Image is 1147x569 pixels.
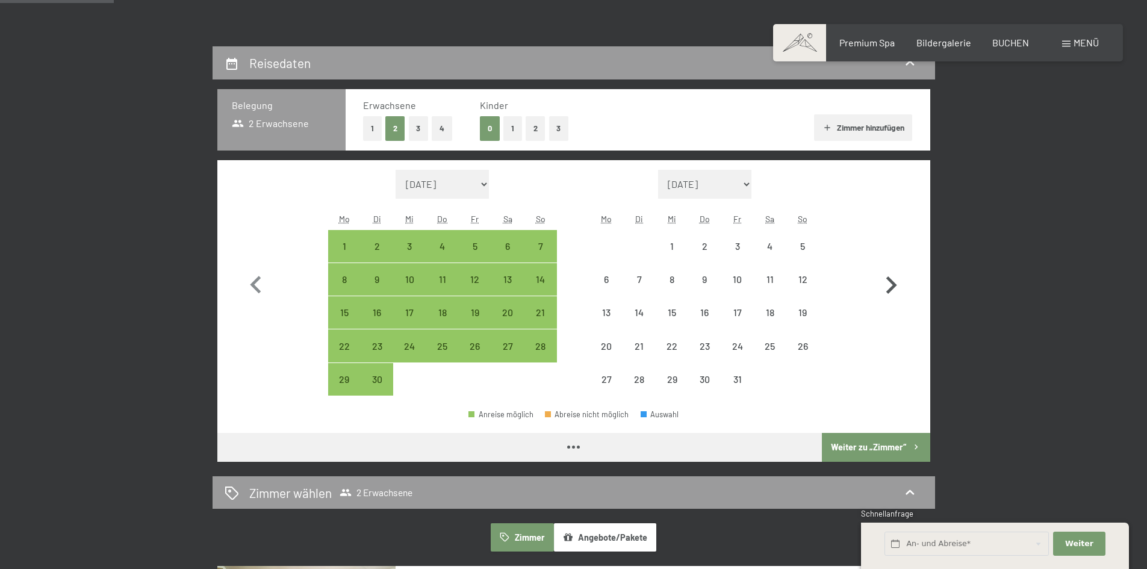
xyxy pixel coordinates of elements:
div: 11 [755,275,785,305]
div: Anreise möglich [361,230,393,263]
div: Thu Oct 23 2025 [688,329,721,362]
div: Sun Oct 12 2025 [786,263,819,296]
div: Anreise möglich [328,263,361,296]
button: 1 [363,116,382,141]
abbr: Freitag [471,214,479,224]
h2: Zimmer wählen [249,484,332,502]
span: BUCHEN [992,37,1029,48]
div: Anreise möglich [328,296,361,329]
div: Anreise nicht möglich [656,363,688,396]
abbr: Dienstag [635,214,643,224]
div: 18 [755,308,785,338]
div: Fri Oct 17 2025 [721,296,753,329]
div: Anreise nicht möglich [656,230,688,263]
div: Sat Sep 06 2025 [491,230,524,263]
div: Anreise möglich [459,230,491,263]
div: Thu Sep 25 2025 [426,329,459,362]
div: Fri Sep 12 2025 [459,263,491,296]
div: Sun Sep 14 2025 [524,263,556,296]
div: Thu Oct 02 2025 [688,230,721,263]
a: Bildergalerie [916,37,971,48]
div: 27 [591,375,621,405]
div: Anreise nicht möglich [590,329,623,362]
abbr: Montag [601,214,612,224]
div: Tue Sep 30 2025 [361,363,393,396]
a: Premium Spa [839,37,895,48]
button: 3 [549,116,569,141]
div: 7 [525,241,555,272]
span: Kinder [480,99,508,111]
div: Mon Oct 13 2025 [590,296,623,329]
div: Fri Oct 24 2025 [721,329,753,362]
div: 19 [460,308,490,338]
div: Anreise möglich [468,411,533,418]
div: 2 [362,241,392,272]
div: Anreise möglich [524,329,556,362]
span: Erwachsene [363,99,416,111]
div: Anreise nicht möglich [590,263,623,296]
div: Anreise nicht möglich [721,296,753,329]
div: Mon Oct 27 2025 [590,363,623,396]
abbr: Donnerstag [700,214,710,224]
div: Sat Sep 27 2025 [491,329,524,362]
div: Anreise nicht möglich [688,296,721,329]
div: Anreise möglich [491,296,524,329]
button: Weiter zu „Zimmer“ [822,433,930,462]
div: 7 [624,275,654,305]
div: Anreise nicht möglich [656,263,688,296]
div: 21 [624,341,654,372]
div: Anreise möglich [491,230,524,263]
div: 30 [689,375,720,405]
div: Tue Sep 02 2025 [361,230,393,263]
div: Anreise nicht möglich [623,363,656,396]
abbr: Sonntag [536,214,546,224]
div: Fri Oct 31 2025 [721,363,753,396]
div: Anreise möglich [459,329,491,362]
div: Anreise möglich [426,263,459,296]
div: Anreise nicht möglich [590,296,623,329]
div: 8 [657,275,687,305]
h3: Belegung [232,99,331,112]
div: 27 [493,341,523,372]
div: Anreise möglich [393,296,426,329]
div: Anreise nicht möglich [786,296,819,329]
div: Anreise möglich [361,329,393,362]
div: Sun Sep 28 2025 [524,329,556,362]
div: Anreise möglich [361,296,393,329]
abbr: Samstag [503,214,512,224]
div: Auswahl [641,411,679,418]
div: Wed Sep 10 2025 [393,263,426,296]
div: Mon Sep 22 2025 [328,329,361,362]
div: 17 [394,308,424,338]
div: Anreise nicht möglich [721,263,753,296]
div: 10 [722,275,752,305]
div: Anreise möglich [426,230,459,263]
div: 21 [525,308,555,338]
div: 14 [624,308,654,338]
div: 11 [427,275,458,305]
button: 4 [432,116,452,141]
div: Anreise möglich [393,230,426,263]
div: Anreise nicht möglich [623,263,656,296]
div: Mon Sep 01 2025 [328,230,361,263]
div: Mon Sep 15 2025 [328,296,361,329]
div: Anreise nicht möglich [754,230,786,263]
div: 26 [460,341,490,372]
div: Wed Oct 15 2025 [656,296,688,329]
button: 2 [385,116,405,141]
div: 13 [591,308,621,338]
div: Anreise nicht möglich [688,263,721,296]
div: Anreise möglich [524,296,556,329]
div: Mon Sep 08 2025 [328,263,361,296]
div: 15 [657,308,687,338]
div: 28 [624,375,654,405]
div: Thu Oct 30 2025 [688,363,721,396]
div: Anreise möglich [361,263,393,296]
div: Wed Sep 24 2025 [393,329,426,362]
div: 20 [591,341,621,372]
div: Sun Oct 26 2025 [786,329,819,362]
div: Anreise möglich [393,263,426,296]
div: 25 [427,341,458,372]
div: 31 [722,375,752,405]
div: Anreise nicht möglich [786,263,819,296]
